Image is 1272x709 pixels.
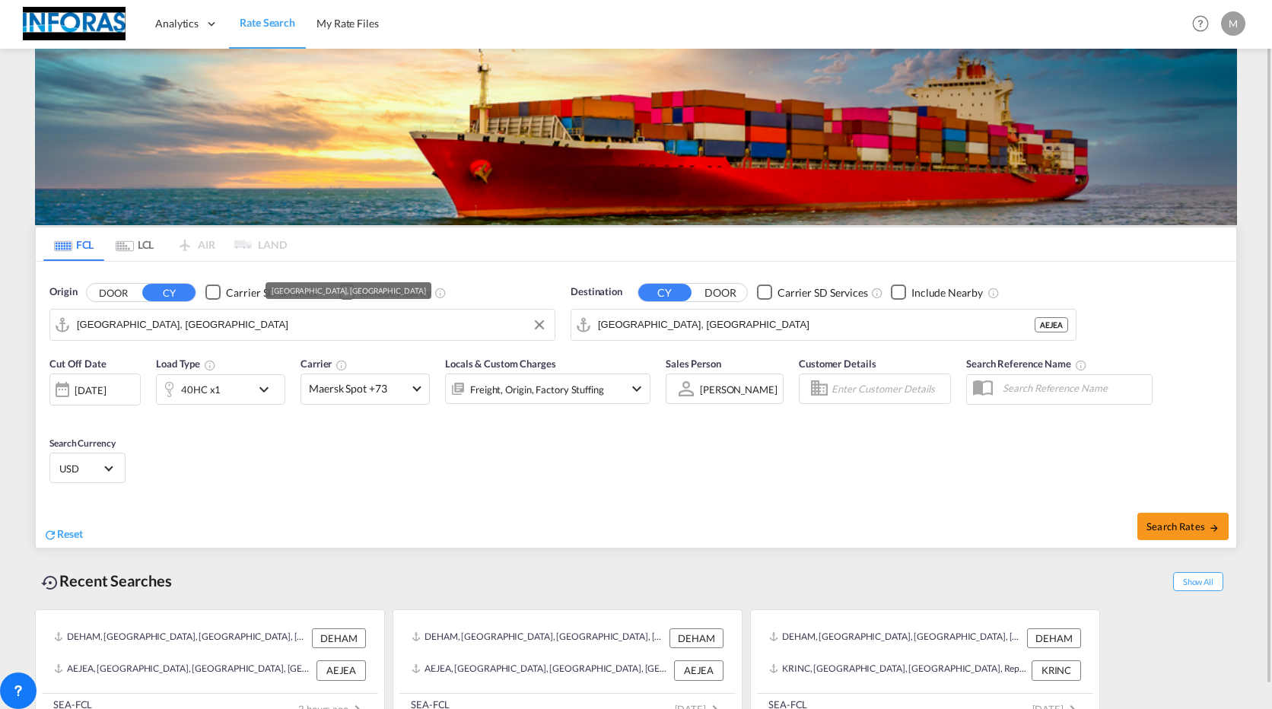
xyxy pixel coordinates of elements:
button: DOOR [694,284,747,301]
span: My Rate Files [316,17,379,30]
div: [PERSON_NAME] [700,383,778,396]
div: DEHAM [1027,628,1081,648]
button: CY [142,284,196,301]
div: 40HC x1 [181,379,221,400]
md-icon: icon-backup-restore [41,574,59,592]
md-icon: Unchecked: Search for CY (Container Yard) services for all selected carriers.Checked : Search for... [871,287,883,299]
div: Freight Origin Factory Stuffingicon-chevron-down [445,374,650,404]
md-select: Sales Person: Matthias Boguslawski [698,378,779,400]
md-datepicker: Select [49,404,61,424]
div: icon-refreshReset [43,526,83,543]
div: M [1221,11,1245,36]
md-icon: icon-chevron-down [628,380,646,398]
md-select: Select Currency: $ USDUnited States Dollar [58,457,117,479]
div: [DATE] [75,383,106,397]
div: AEJEA, Jebel Ali, United Arab Emirates, Middle East, Middle East [412,660,670,680]
div: AEJEA [1035,317,1068,332]
md-checkbox: Checkbox No Ink [205,285,316,300]
span: Search Reference Name [966,358,1087,370]
md-icon: Your search will be saved by the below given name [1075,359,1087,371]
md-tab-item: FCL [43,227,104,261]
div: DEHAM [312,628,366,648]
button: CY [638,284,692,301]
div: Carrier SD Services [778,285,868,300]
span: Origin [49,285,77,300]
button: Clear Input [528,313,551,336]
md-input-container: Hamburg, DEHAM [50,310,555,340]
span: Search Rates [1146,520,1220,533]
div: Include Nearby [911,285,983,300]
span: Maersk Spot +73 [309,381,408,396]
div: Carrier SD Services [226,285,316,300]
span: Show All [1173,572,1223,591]
span: Carrier [301,358,348,370]
md-icon: The selected Trucker/Carrierwill be displayed in the rate results If the rates are from another f... [335,359,348,371]
div: [GEOGRAPHIC_DATA], [GEOGRAPHIC_DATA] [272,282,425,299]
div: DEHAM, Hamburg, Germany, Western Europe, Europe [54,628,308,648]
div: 40HC x1icon-chevron-down [156,374,285,405]
div: DEHAM [669,628,723,648]
div: KRINC [1032,660,1081,680]
div: AEJEA [316,660,366,680]
div: DEHAM, Hamburg, Germany, Western Europe, Europe [412,628,666,648]
div: [DATE] [49,374,141,405]
div: AEJEA, Jebel Ali, United Arab Emirates, Middle East, Middle East [54,660,313,680]
md-icon: Unchecked: Ignores neighbouring ports when fetching rates.Checked : Includes neighbouring ports w... [987,287,1000,299]
md-icon: icon-chevron-down [255,380,281,399]
div: Recent Searches [35,564,178,598]
md-checkbox: Checkbox No Ink [339,285,431,300]
md-input-container: Jebel Ali, AEJEA [571,310,1076,340]
div: Freight Origin Factory Stuffing [470,379,604,400]
md-icon: Unchecked: Ignores neighbouring ports when fetching rates.Checked : Includes neighbouring ports w... [434,287,447,299]
span: Sales Person [666,358,721,370]
img: eff75c7098ee11eeb65dd1c63e392380.jpg [23,7,126,41]
span: Cut Off Date [49,358,107,370]
md-icon: icon-arrow-right [1209,523,1220,533]
span: Locals & Custom Charges [445,358,556,370]
span: Load Type [156,358,216,370]
span: Destination [571,285,622,300]
span: Reset [57,527,83,540]
div: DEHAM, Hamburg, Germany, Western Europe, Europe [769,628,1023,648]
span: Rate Search [240,16,295,29]
input: Search by Port [598,313,1035,336]
button: DOOR [87,284,140,301]
md-icon: icon-information-outline [204,359,216,371]
span: Analytics [155,16,199,31]
div: Help [1188,11,1221,38]
md-checkbox: Checkbox No Ink [757,285,868,300]
span: Search Currency [49,437,116,449]
button: Search Ratesicon-arrow-right [1137,513,1229,540]
div: AEJEA [674,660,723,680]
input: Search Reference Name [995,377,1152,399]
md-pagination-wrapper: Use the left and right arrow keys to navigate between tabs [43,227,287,261]
md-icon: icon-refresh [43,528,57,542]
input: Search by Port [77,313,547,336]
span: Help [1188,11,1213,37]
img: LCL+%26+FCL+BACKGROUND.png [35,49,1237,225]
span: Customer Details [799,358,876,370]
span: USD [59,462,102,475]
div: Origin DOOR CY Checkbox No InkUnchecked: Search for CY (Container Yard) services for all selected... [36,262,1236,548]
md-tab-item: LCL [104,227,165,261]
input: Enter Customer Details [832,377,946,400]
md-checkbox: Checkbox No Ink [891,285,983,300]
div: KRINC, Incheon, Korea, Republic of, Greater China & Far East Asia, Asia Pacific [769,660,1028,680]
